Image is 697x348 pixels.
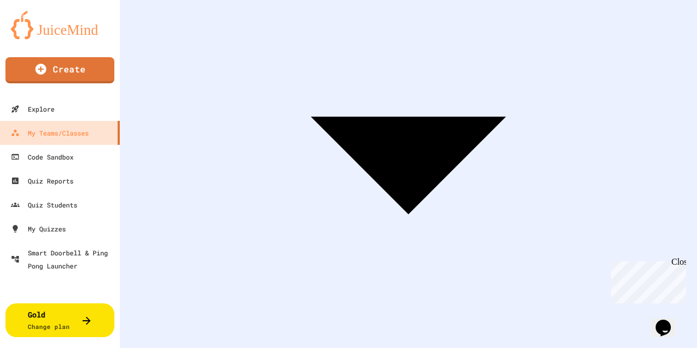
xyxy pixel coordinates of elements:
img: logo-orange.svg [11,11,109,39]
div: Code Sandbox [11,150,74,163]
div: Chat with us now!Close [4,4,75,69]
div: Explore [11,102,54,115]
div: My Quizzes [11,222,66,235]
div: My Teams/Classes [11,126,89,139]
iframe: chat widget [651,304,686,337]
div: Gold [28,309,70,332]
span: Change plan [28,322,70,331]
div: Quiz Reports [11,174,74,187]
div: Smart Doorbell & Ping Pong Launcher [11,246,115,272]
div: Quiz Students [11,198,77,211]
iframe: chat widget [607,257,686,303]
a: Create [5,57,114,83]
button: GoldChange plan [5,303,114,337]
